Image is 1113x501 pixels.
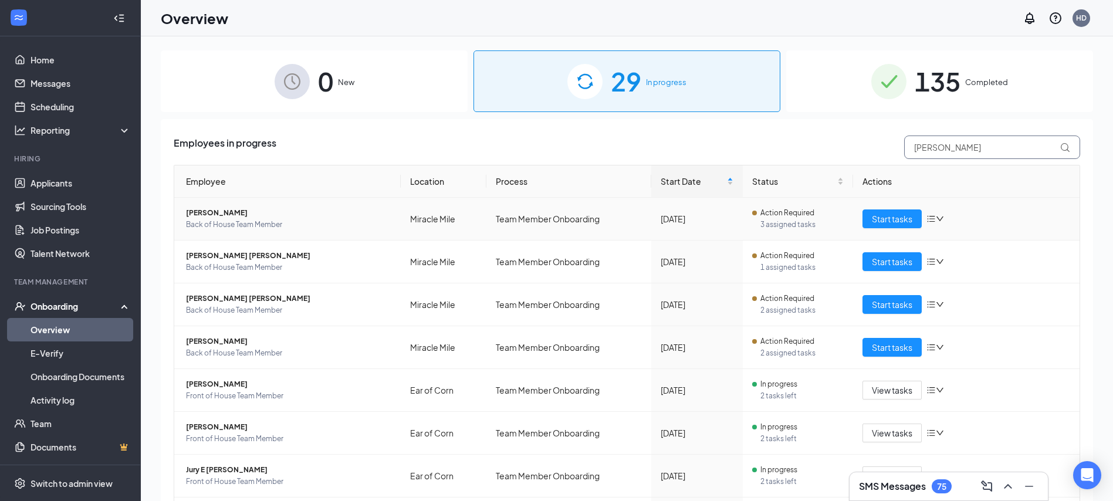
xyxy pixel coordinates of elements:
[760,293,814,304] span: Action Required
[926,257,936,266] span: bars
[646,76,686,88] span: In progress
[862,295,922,314] button: Start tasks
[186,304,391,316] span: Back of House Team Member
[186,207,391,219] span: [PERSON_NAME]
[926,385,936,395] span: bars
[760,262,844,273] span: 1 assigned tasks
[1020,477,1038,496] button: Minimize
[936,258,944,266] span: down
[14,300,26,312] svg: UserCheck
[486,412,651,455] td: Team Member Onboarding
[872,298,912,311] span: Start tasks
[31,478,113,489] div: Switch to admin view
[1023,11,1037,25] svg: Notifications
[14,154,128,164] div: Hiring
[401,369,487,412] td: Ear of Corn
[486,283,651,326] td: Team Member Onboarding
[872,255,912,268] span: Start tasks
[760,476,844,488] span: 2 tasks left
[862,381,922,400] button: View tasks
[1073,461,1101,489] div: Open Intercom Messenger
[31,412,131,435] a: Team
[31,218,131,242] a: Job Postings
[31,48,131,72] a: Home
[14,277,128,287] div: Team Management
[760,464,797,476] span: In progress
[186,464,391,476] span: Jury E [PERSON_NAME]
[31,365,131,388] a: Onboarding Documents
[862,338,922,357] button: Start tasks
[760,250,814,262] span: Action Required
[486,165,651,198] th: Process
[661,384,733,397] div: [DATE]
[186,476,391,488] span: Front of House Team Member
[926,214,936,224] span: bars
[980,479,994,493] svg: ComposeMessage
[486,455,651,497] td: Team Member Onboarding
[31,341,131,365] a: E-Verify
[862,252,922,271] button: Start tasks
[611,61,641,101] span: 29
[859,480,926,493] h3: SMS Messages
[661,426,733,439] div: [DATE]
[937,482,946,492] div: 75
[862,424,922,442] button: View tasks
[760,421,797,433] span: In progress
[174,136,276,159] span: Employees in progress
[486,369,651,412] td: Team Member Onboarding
[965,76,1008,88] span: Completed
[31,300,121,312] div: Onboarding
[661,255,733,268] div: [DATE]
[661,175,725,188] span: Start Date
[486,241,651,283] td: Team Member Onboarding
[936,429,944,437] span: down
[661,469,733,482] div: [DATE]
[872,384,912,397] span: View tasks
[1048,11,1063,25] svg: QuestionInfo
[186,336,391,347] span: [PERSON_NAME]
[936,386,944,394] span: down
[760,304,844,316] span: 2 assigned tasks
[186,390,391,402] span: Front of House Team Member
[926,428,936,438] span: bars
[186,378,391,390] span: [PERSON_NAME]
[186,219,391,231] span: Back of House Team Member
[31,95,131,119] a: Scheduling
[14,124,26,136] svg: Analysis
[401,455,487,497] td: Ear of Corn
[338,76,354,88] span: New
[936,343,944,351] span: down
[401,283,487,326] td: Miracle Mile
[113,12,125,24] svg: Collapse
[31,435,131,459] a: DocumentsCrown
[161,8,228,28] h1: Overview
[401,241,487,283] td: Miracle Mile
[760,207,814,219] span: Action Required
[186,421,391,433] span: [PERSON_NAME]
[13,12,25,23] svg: WorkstreamLogo
[936,215,944,223] span: down
[31,171,131,195] a: Applicants
[31,459,131,482] a: SurveysCrown
[760,390,844,402] span: 2 tasks left
[486,198,651,241] td: Team Member Onboarding
[401,165,487,198] th: Location
[760,433,844,445] span: 2 tasks left
[31,72,131,95] a: Messages
[186,347,391,359] span: Back of House Team Member
[1001,479,1015,493] svg: ChevronUp
[926,343,936,352] span: bars
[926,300,936,309] span: bars
[401,412,487,455] td: Ear of Corn
[318,61,333,101] span: 0
[1022,479,1036,493] svg: Minimize
[186,250,391,262] span: [PERSON_NAME] [PERSON_NAME]
[661,341,733,354] div: [DATE]
[186,262,391,273] span: Back of House Team Member
[872,212,912,225] span: Start tasks
[862,209,922,228] button: Start tasks
[186,433,391,445] span: Front of House Team Member
[853,165,1080,198] th: Actions
[743,165,853,198] th: Status
[486,326,651,369] td: Team Member Onboarding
